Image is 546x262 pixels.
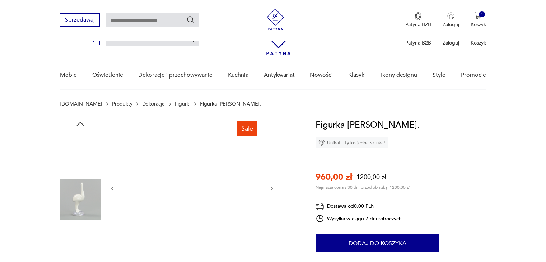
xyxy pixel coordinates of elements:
[200,101,261,107] p: Figurka [PERSON_NAME].
[186,15,195,24] button: Szukaj
[237,121,257,136] div: Sale
[265,9,286,30] img: Patyna - sklep z meblami i dekoracjami vintage
[92,61,123,89] a: Oświetlenie
[60,13,100,27] button: Sprzedawaj
[433,61,445,89] a: Style
[228,61,248,89] a: Kuchnia
[60,61,77,89] a: Meble
[471,12,486,28] button: 1Koszyk
[316,202,402,211] div: Dostawa od 0,00 PLN
[60,133,101,174] img: Zdjęcie produktu Figurka strusia, H. Orthwein.
[138,61,213,89] a: Dekoracje i przechowywanie
[356,173,386,182] p: 1200,00 zł
[318,140,325,146] img: Ikona diamentu
[348,61,366,89] a: Klasyki
[123,118,261,257] img: Zdjęcie produktu Figurka strusia, H. Orthwein.
[316,184,410,190] p: Najniższa cena z 30 dni przed obniżką: 1200,00 zł
[443,21,459,28] p: Zaloguj
[310,61,333,89] a: Nowości
[405,12,431,28] button: Patyna B2B
[443,12,459,28] button: Zaloguj
[264,61,295,89] a: Antykwariat
[175,101,190,107] a: Figurki
[316,118,420,132] h1: Figurka [PERSON_NAME].
[316,137,388,148] div: Unikat - tylko jedna sztuka!
[316,214,402,223] div: Wysyłka w ciągu 7 dni roboczych
[415,12,422,20] img: Ikona medalu
[475,12,482,19] img: Ikona koszyka
[316,171,352,183] p: 960,00 zł
[112,101,132,107] a: Produkty
[60,101,102,107] a: [DOMAIN_NAME]
[60,18,100,23] a: Sprzedawaj
[471,39,486,46] p: Koszyk
[60,179,101,220] img: Zdjęcie produktu Figurka strusia, H. Orthwein.
[471,21,486,28] p: Koszyk
[461,61,486,89] a: Promocje
[60,37,100,42] a: Sprzedawaj
[443,39,459,46] p: Zaloguj
[142,101,165,107] a: Dekoracje
[447,12,454,19] img: Ikonka użytkownika
[405,39,431,46] p: Patyna B2B
[479,11,485,18] div: 1
[405,12,431,28] a: Ikona medaluPatyna B2B
[316,202,324,211] img: Ikona dostawy
[316,234,439,252] button: Dodaj do koszyka
[405,21,431,28] p: Patyna B2B
[381,61,417,89] a: Ikony designu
